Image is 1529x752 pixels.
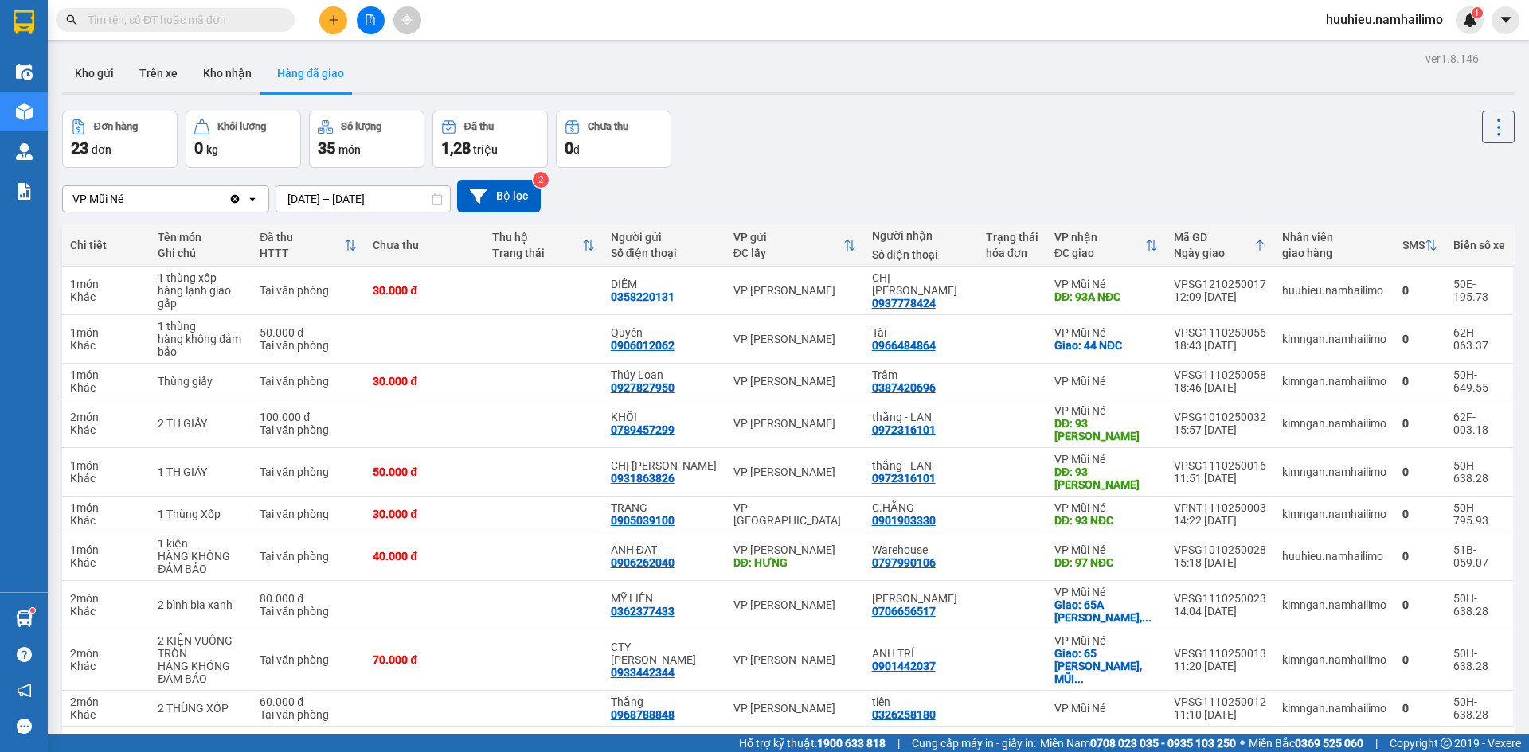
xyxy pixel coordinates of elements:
[1282,653,1386,666] div: kimngan.namhailimo
[16,183,33,200] img: solution-icon
[1054,598,1158,624] div: Giao: 65A NGUYEN DINH CHIEU, MUINE
[158,466,244,478] div: 1 TH GIẤY
[1282,375,1386,388] div: kimngan.namhailimo
[365,14,376,25] span: file-add
[872,339,936,352] div: 0966484864
[158,598,244,611] div: 2 bình bia xanh
[733,653,856,666] div: VP [PERSON_NAME]
[1174,544,1266,556] div: VPSG1010250028
[88,11,276,29] input: Tìm tên, số ĐT hoặc mã đơn
[1453,411,1505,436] div: 62F-003.18
[16,103,33,120] img: warehouse-icon
[1402,284,1437,297] div: 0
[611,666,675,679] div: 0933442344
[872,605,936,618] div: 0706656517
[1074,672,1084,685] span: ...
[556,111,671,168] button: Chưa thu0đ
[158,247,244,259] div: Ghi chú
[158,231,244,244] div: Tên món
[260,592,357,605] div: 80.000 đ
[158,508,244,520] div: 1 Thùng Xốp
[611,605,675,618] div: 0362377433
[1054,544,1158,556] div: VP Mũi Né
[1054,231,1145,244] div: VP nhận
[260,411,357,423] div: 100.000 đ
[872,459,970,472] div: thắng - LAN
[217,121,266,132] div: Khối lượng
[1054,586,1158,598] div: VP Mũi Né
[264,54,357,92] button: Hàng đã giao
[70,459,142,472] div: 1 món
[158,333,244,358] div: hàng không đảm bảo
[319,6,347,34] button: plus
[1174,605,1266,618] div: 14:04 [DATE]
[246,193,259,205] svg: open
[733,417,856,430] div: VP [PERSON_NAME]
[1472,7,1483,18] sup: 1
[1166,224,1274,267] th: Toggle SortBy
[872,297,936,310] div: 0937778424
[1394,224,1445,267] th: Toggle SortBy
[611,459,718,472] div: CHỊ HƯƠNG
[94,121,138,132] div: Đơn hàng
[441,138,471,158] span: 1,28
[1375,734,1378,752] span: |
[733,247,843,259] div: ĐC lấy
[1313,10,1456,29] span: huuhieu.namhailimo
[1054,375,1158,388] div: VP Mũi Né
[92,143,111,156] span: đơn
[17,683,32,698] span: notification
[1295,737,1363,750] strong: 0369 525 060
[1174,514,1266,527] div: 14:22 [DATE]
[30,608,35,613] sup: 1
[1054,290,1158,303] div: DĐ: 93A NĐC
[872,514,936,527] div: 0901903330
[17,647,32,662] span: question-circle
[872,326,970,339] div: Tài
[260,508,357,520] div: Tại văn phòng
[62,54,127,92] button: Kho gửi
[158,660,244,685] div: HÀNG KHÔNG ĐẢM BẢO
[127,54,190,92] button: Trên xe
[158,271,244,284] div: 1 thùng xốp
[733,466,856,478] div: VP [PERSON_NAME]
[872,592,970,605] div: ANH TUẤN
[1402,333,1437,345] div: 0
[70,278,142,290] div: 1 món
[872,696,970,708] div: tiến
[872,501,970,514] div: C.HẰNG
[1402,466,1437,478] div: 0
[611,231,718,244] div: Người gửi
[1402,239,1425,251] div: SMS
[1054,634,1158,647] div: VP Mũi Né
[1282,550,1386,563] div: huuhieu.namhailimo
[1054,247,1145,259] div: ĐC giao
[872,544,970,556] div: Warehouse
[492,247,582,259] div: Trạng thái
[1054,453,1158,466] div: VP Mũi Né
[260,466,357,478] div: Tại văn phòng
[588,121,628,132] div: Chưa thu
[1453,459,1505,485] div: 50H-638.28
[1054,339,1158,352] div: Giao: 44 NĐC
[611,290,675,303] div: 0358220131
[1174,592,1266,605] div: VPSG1110250023
[1174,423,1266,436] div: 15:57 [DATE]
[1463,13,1477,27] img: icon-new-feature
[1046,224,1166,267] th: Toggle SortBy
[1282,247,1386,259] div: giao hàng
[14,10,34,34] img: logo-vxr
[872,381,936,394] div: 0387420696
[309,111,424,168] button: Số lượng35món
[725,224,864,267] th: Toggle SortBy
[373,508,475,520] div: 30.000 đ
[1402,598,1437,611] div: 0
[1174,696,1266,708] div: VPSG1110250012
[70,696,142,708] div: 2 món
[1282,333,1386,345] div: kimngan.namhailimo
[1402,417,1437,430] div: 0
[373,653,475,666] div: 70.000 đ
[872,271,970,297] div: CHỊ VÂN
[194,138,203,158] span: 0
[1282,466,1386,478] div: kimngan.namhailimo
